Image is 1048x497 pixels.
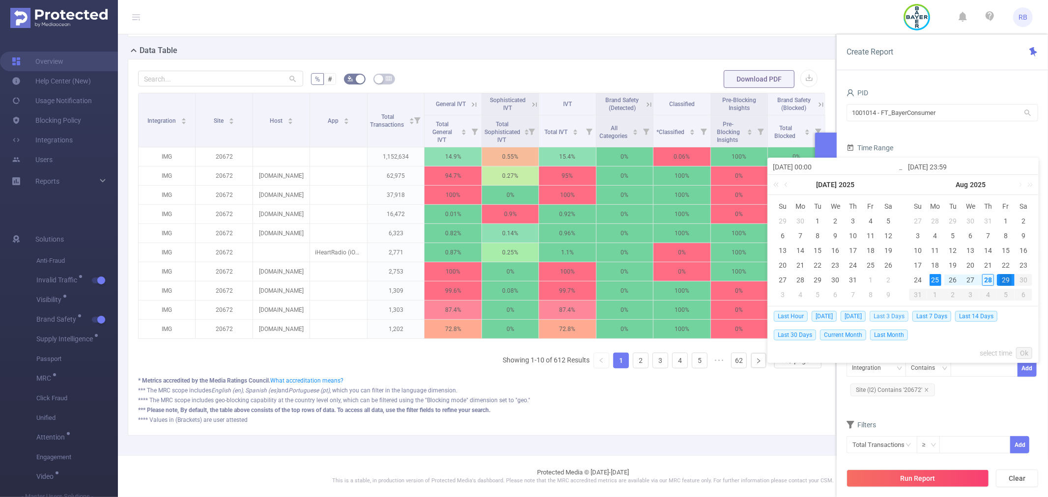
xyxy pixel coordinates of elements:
div: 30 [829,274,841,286]
div: 13 [777,245,789,256]
td: July 1, 2025 [809,214,827,228]
td: August 10, 2025 [909,243,927,258]
div: 31 [847,274,859,286]
div: 13 [964,245,976,256]
div: 17 [847,245,859,256]
li: 2 [633,353,649,368]
a: Overview [12,52,63,71]
td: July 30, 2025 [827,273,845,287]
i: Filter menu [754,115,767,147]
td: July 6, 2025 [774,228,792,243]
span: All Categories [599,125,629,139]
td: August 25, 2025 [927,273,944,287]
span: Attention [36,434,68,441]
div: 1 [812,215,824,227]
i: icon: user [847,89,854,97]
div: 7 [847,289,859,301]
a: 3 [653,353,668,368]
li: 1 [613,353,629,368]
div: 24 [912,274,924,286]
span: Click Fraud [36,388,118,408]
td: July 29, 2025 [809,273,827,287]
div: Sort [632,128,638,134]
a: Blocking Policy [12,110,81,130]
i: icon: caret-down [181,120,186,123]
li: Next 5 Pages [711,353,727,368]
td: July 11, 2025 [862,228,879,243]
div: 16 [829,245,841,256]
li: Next Page [751,353,766,368]
td: August 1, 2025 [862,273,879,287]
td: July 23, 2025 [827,258,845,273]
i: icon: down [942,365,948,372]
div: 5 [947,230,959,242]
i: Filter menu [468,115,482,147]
a: Usage Notification [12,91,92,110]
div: ≥ [922,437,933,453]
span: General IVT [436,101,466,108]
span: Host [270,117,284,124]
td: August 20, 2025 [962,258,980,273]
div: 11 [930,245,941,256]
i: icon: caret-up [461,128,466,131]
i: icon: caret-up [747,128,753,131]
td: August 31, 2025 [909,287,927,302]
i: icon: table [386,76,392,82]
span: Unified [36,408,118,428]
td: July 20, 2025 [774,258,792,273]
td: July 18, 2025 [862,243,879,258]
span: Video [36,473,57,480]
i: icon: caret-up [229,116,234,119]
td: August 21, 2025 [979,258,997,273]
i: icon: caret-up [573,128,578,131]
div: 12 [882,230,894,242]
div: Sort [343,116,349,122]
div: Integration [852,360,888,376]
td: September 3, 2025 [962,287,980,302]
i: icon: right [756,358,762,364]
div: 1 [865,274,877,286]
td: June 29, 2025 [774,214,792,228]
td: September 2, 2025 [944,287,962,302]
div: 3 [912,230,924,242]
div: 10 [912,245,924,256]
div: Sort [524,128,530,134]
a: Integrations [12,130,73,150]
span: MRC [36,375,55,382]
span: Brand Safety (Blocked) [777,97,811,111]
div: 8 [812,230,824,242]
div: 12 [947,245,959,256]
div: 6 [777,230,789,242]
i: icon: caret-up [409,116,414,119]
span: Total Transactions [370,113,405,128]
td: July 17, 2025 [844,243,862,258]
td: July 9, 2025 [827,228,845,243]
li: 3 [652,353,668,368]
td: August 5, 2025 [944,228,962,243]
div: Sort [689,128,695,134]
div: 19 [947,259,959,271]
td: August 15, 2025 [997,243,1015,258]
i: icon: down [897,365,903,372]
div: 18 [930,259,941,271]
i: icon: caret-up [805,128,810,131]
td: August 5, 2025 [809,287,827,302]
i: icon: caret-up [524,128,529,131]
a: [DATE] [816,175,838,194]
div: 27 [964,274,976,286]
div: Sort [287,116,293,122]
i: icon: caret-up [287,116,293,119]
td: July 19, 2025 [879,243,897,258]
i: icon: caret-up [633,128,638,131]
i: icon: caret-up [690,128,695,131]
td: August 7, 2025 [979,228,997,243]
td: July 25, 2025 [862,258,879,273]
td: July 5, 2025 [879,214,897,228]
a: Ok [1016,347,1032,359]
div: 31 [982,215,994,227]
td: September 1, 2025 [927,287,944,302]
a: Next year (Control + right) [1022,175,1035,194]
div: 8 [1000,230,1012,242]
td: August 22, 2025 [997,258,1015,273]
td: August 24, 2025 [909,273,927,287]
